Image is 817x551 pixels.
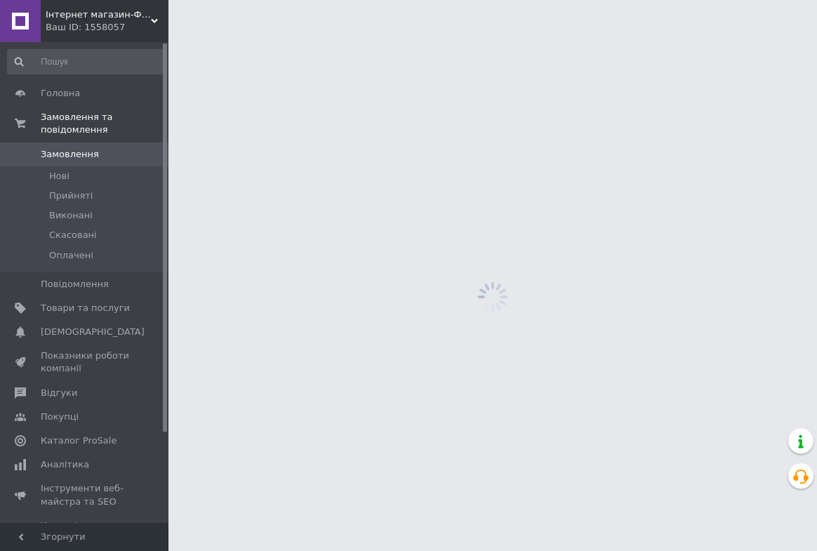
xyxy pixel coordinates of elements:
[49,170,69,182] span: Нові
[46,21,168,34] div: Ваш ID: 1558057
[41,350,130,375] span: Показники роботи компанії
[49,249,93,262] span: Оплачені
[49,229,97,241] span: Скасовані
[41,519,130,545] span: Управління сайтом
[41,326,145,338] span: [DEMOGRAPHIC_DATA]
[46,8,151,21] span: Інтернет магазин-Фантастичний букет
[41,411,79,423] span: Покупці
[41,387,77,399] span: Відгуки
[41,148,99,161] span: Замовлення
[49,209,93,222] span: Виконані
[41,87,80,100] span: Головна
[41,302,130,314] span: Товари та послуги
[41,111,168,136] span: Замовлення та повідомлення
[41,458,89,471] span: Аналітика
[41,278,109,291] span: Повідомлення
[7,49,165,74] input: Пошук
[474,278,512,316] img: spinner_grey-bg-hcd09dd2d8f1a785e3413b09b97f8118e7.gif
[41,434,117,447] span: Каталог ProSale
[49,190,93,202] span: Прийняті
[41,482,130,507] span: Інструменти веб-майстра та SEO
